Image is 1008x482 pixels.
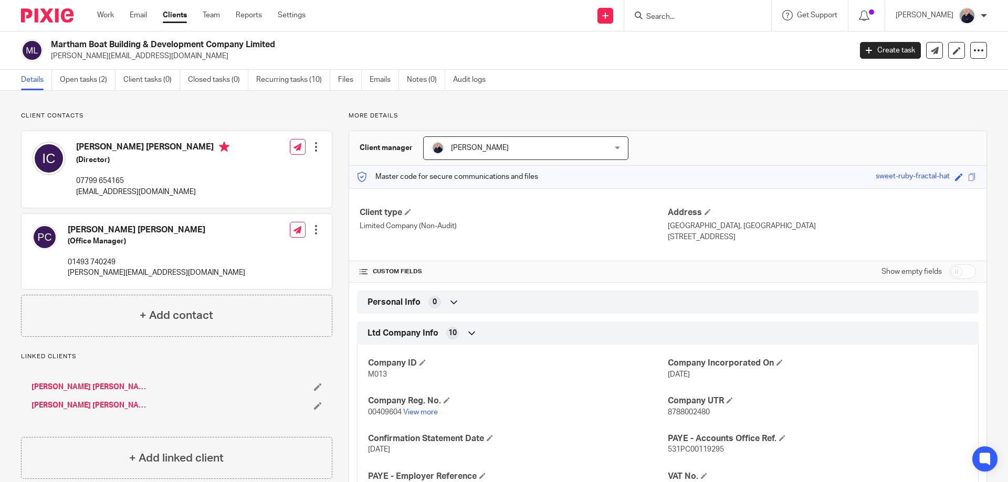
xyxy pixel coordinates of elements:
[357,172,538,182] p: Master code for secure communications and files
[123,70,180,90] a: Client tasks (0)
[76,176,229,186] p: 07799 654165
[236,10,262,20] a: Reports
[368,471,668,482] h4: PAYE - Employer Reference
[129,450,224,466] h4: + Add linked client
[140,307,213,324] h4: + Add contact
[959,7,975,24] img: IMG_8745-0021-copy.jpg
[668,433,968,444] h4: PAYE - Accounts Office Ref.
[668,207,976,218] h4: Address
[370,70,399,90] a: Emails
[668,358,968,369] h4: Company Incorporated On
[21,39,43,61] img: svg%3E
[68,224,245,235] h4: [PERSON_NAME] [PERSON_NAME]
[219,142,229,152] i: Primary
[368,433,668,444] h4: Confirmation Statement Date
[360,221,668,231] p: Limited Company (Non-Audit)
[21,70,52,90] a: Details
[360,207,668,218] h4: Client type
[668,446,724,453] span: 531PC00119295
[368,446,390,453] span: [DATE]
[860,42,921,59] a: Create task
[21,352,332,361] p: Linked clients
[68,267,245,278] p: [PERSON_NAME][EMAIL_ADDRESS][DOMAIN_NAME]
[433,297,437,307] span: 0
[367,297,421,308] span: Personal Info
[31,382,148,392] a: [PERSON_NAME] [PERSON_NAME]
[338,70,362,90] a: Files
[97,10,114,20] a: Work
[451,144,509,152] span: [PERSON_NAME]
[407,70,445,90] a: Notes (0)
[432,142,444,154] img: IMG_8745-0021-copy.jpg
[76,187,229,197] p: [EMAIL_ADDRESS][DOMAIN_NAME]
[76,155,229,165] h5: (Director)
[360,143,413,153] h3: Client manager
[881,266,942,277] label: Show empty fields
[368,371,387,378] span: M013
[668,471,968,482] h4: VAT No.
[453,70,493,90] a: Audit logs
[668,371,690,378] span: [DATE]
[876,171,950,183] div: sweet-ruby-fractal-hat
[130,10,147,20] a: Email
[797,12,837,19] span: Get Support
[21,112,332,120] p: Client contacts
[368,395,668,406] h4: Company Reg. No.
[32,224,57,250] img: svg%3E
[68,236,245,247] h5: (Office Manager)
[188,70,248,90] a: Closed tasks (0)
[31,400,148,411] a: [PERSON_NAME] [PERSON_NAME]
[668,409,710,416] span: 8788002480
[51,39,686,50] h2: Martham Boat Building & Development Company Limited
[367,328,438,339] span: Ltd Company Info
[60,70,115,90] a: Open tasks (2)
[256,70,330,90] a: Recurring tasks (10)
[76,142,229,155] h4: [PERSON_NAME] [PERSON_NAME]
[896,10,953,20] p: [PERSON_NAME]
[403,409,438,416] a: View more
[21,8,73,23] img: Pixie
[51,51,844,61] p: [PERSON_NAME][EMAIL_ADDRESS][DOMAIN_NAME]
[668,221,976,231] p: [GEOGRAPHIC_DATA], [GEOGRAPHIC_DATA]
[349,112,987,120] p: More details
[163,10,187,20] a: Clients
[32,142,66,175] img: svg%3E
[68,257,245,267] p: 01493 740249
[645,13,740,22] input: Search
[368,358,668,369] h4: Company ID
[668,395,968,406] h4: Company UTR
[448,328,457,338] span: 10
[360,267,668,276] h4: CUSTOM FIELDS
[203,10,220,20] a: Team
[668,232,976,242] p: [STREET_ADDRESS]
[278,10,306,20] a: Settings
[368,409,402,416] span: 00409604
